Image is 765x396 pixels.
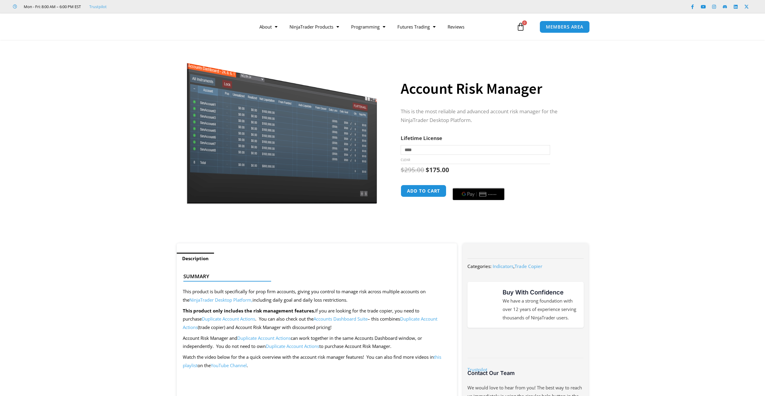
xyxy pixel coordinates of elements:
img: Screenshot 2024-08-26 15462845454 [185,50,378,204]
a: MEMBERS AREA [540,21,590,33]
a: Accounts Dashboard Suite [314,316,368,322]
a: Trade Copier [515,263,542,269]
a: YouTube Channel [211,362,247,368]
a: NinjaTrader Desktop Platform, [189,297,252,303]
img: LogoAI | Affordable Indicators – NinjaTrader [167,16,232,38]
h1: Account Risk Manager [401,78,576,99]
a: About [253,20,283,34]
span: Categories: [467,263,491,269]
a: NinjaTrader Products [283,20,345,34]
button: Add to cart [401,185,446,197]
p: If you are looking for the trade copier, you need to purchase . You can also check out the – this... [183,307,451,332]
a: Programming [345,20,391,34]
label: Lifetime License [401,135,442,142]
a: Duplicate Account Actions [266,343,319,349]
a: Trustpilot [467,367,487,373]
a: Duplicate Account Actions [202,316,255,322]
a: Indicators [493,263,513,269]
a: 0 [507,18,534,35]
h3: Contact Our Team [467,370,583,376]
a: Duplicate Account Actions [237,335,291,341]
a: Clear options [401,158,410,162]
p: This is the most reliable and advanced account risk manager for the NinjaTrader Desktop Platform. [401,107,576,125]
p: We have a strong foundation with over 12 years of experience serving thousands of NinjaTrader users. [503,297,578,322]
a: Reviews [442,20,470,34]
span: MEMBERS AREA [546,25,583,29]
strong: This product only includes the risk management features. [183,308,315,314]
nav: Menu [253,20,515,34]
span: $ [426,166,429,174]
p: This product is built specifically for prop firm accounts, giving you control to manage risk acro... [183,288,451,304]
img: mark thumbs good 43913 | Affordable Indicators – NinjaTrader [473,294,495,315]
bdi: 175.00 [426,166,449,174]
h3: Buy With Confidence [503,288,578,297]
h4: Summary [183,273,446,279]
a: Trustpilot [89,3,107,10]
bdi: 295.00 [401,166,424,174]
span: $ [401,166,404,174]
p: Watch the video below for the a quick overview with the account risk manager features! You can al... [183,353,451,370]
span: 0 [522,20,527,25]
span: Mon - Fri: 8:00 AM – 6:00 PM EST [22,3,81,10]
span: , [493,263,542,269]
text: •••••• [488,192,497,196]
p: Account Risk Manager and can work together in the same Accounts Dashboard window, or independentl... [183,334,451,351]
a: this playlist [183,354,441,368]
a: Description [177,253,214,264]
a: Futures Trading [391,20,442,34]
button: Buy with GPay [453,188,504,200]
img: NinjaTrader Wordmark color RGB | Affordable Indicators – NinjaTrader [480,337,571,349]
